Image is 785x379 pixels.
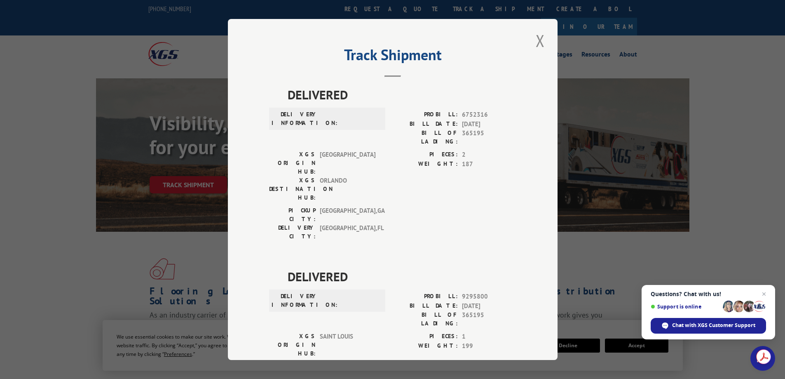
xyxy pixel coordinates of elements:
label: PIECES: [393,332,458,341]
span: SAINT LOUIS [320,332,375,358]
span: 2 [462,150,516,160]
label: PICKUP CITY: [269,206,316,224]
label: XGS ORIGIN HUB: [269,332,316,358]
span: 187 [462,160,516,169]
h2: Track Shipment [269,49,516,65]
span: Chat with XGS Customer Support [672,322,755,329]
span: Questions? Chat with us! [651,291,766,297]
label: DELIVERY INFORMATION: [272,110,318,127]
span: [DATE] [462,120,516,129]
label: BILL DATE: [393,120,458,129]
span: 9295800 [462,292,516,301]
span: DELIVERED [288,85,516,104]
label: WEIGHT: [393,160,458,169]
label: WEIGHT: [393,341,458,351]
label: BILL DATE: [393,301,458,311]
label: PROBILL: [393,110,458,120]
span: [GEOGRAPHIC_DATA] , FL [320,224,375,241]
span: ORLANDO [320,176,375,202]
span: 365195 [462,311,516,328]
span: Chat with XGS Customer Support [651,318,766,334]
span: 1 [462,332,516,341]
label: PROBILL: [393,292,458,301]
span: [GEOGRAPHIC_DATA] [320,150,375,176]
label: PIECES: [393,150,458,160]
label: DELIVERY INFORMATION: [272,292,318,309]
label: XGS DESTINATION HUB: [269,176,316,202]
span: [GEOGRAPHIC_DATA] , GA [320,206,375,224]
span: 199 [462,341,516,351]
a: Open chat [750,346,775,371]
span: DELIVERED [288,267,516,286]
span: [DATE] [462,301,516,311]
label: XGS ORIGIN HUB: [269,150,316,176]
button: Close modal [533,29,547,52]
label: BILL OF LADING: [393,129,458,146]
label: DELIVERY CITY: [269,224,316,241]
span: 6752316 [462,110,516,120]
label: BILL OF LADING: [393,311,458,328]
span: 365195 [462,129,516,146]
span: Support is online [651,304,720,310]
